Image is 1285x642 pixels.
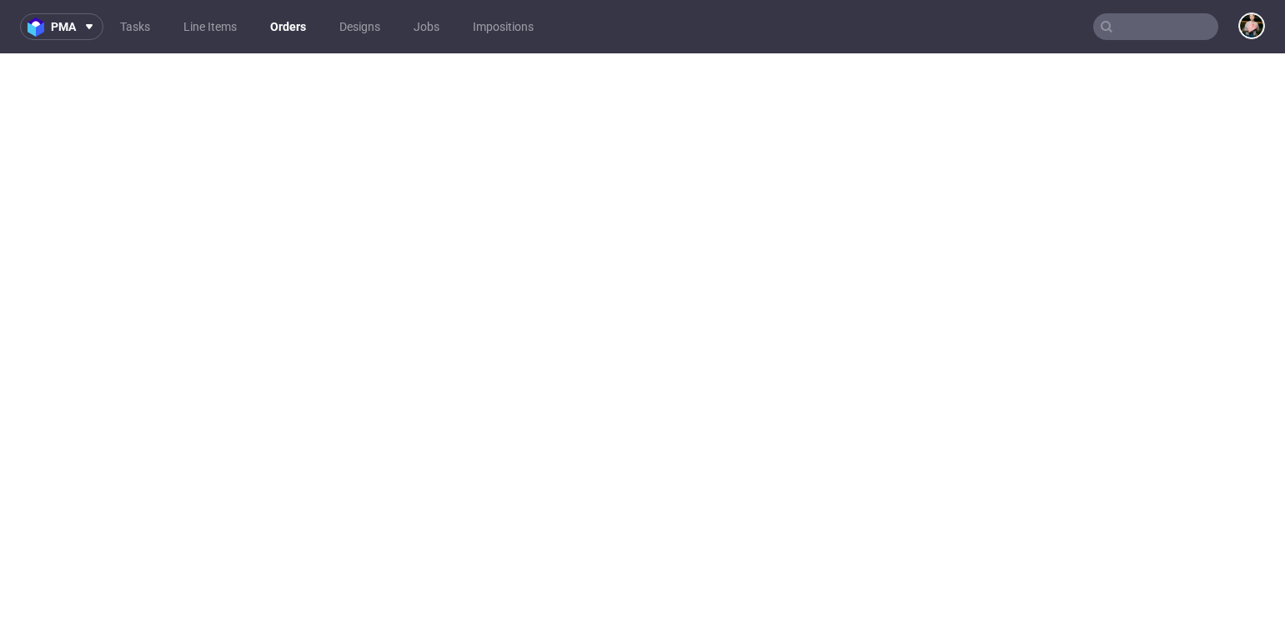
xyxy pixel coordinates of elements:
a: Designs [329,13,390,40]
a: Line Items [173,13,247,40]
button: pma [20,13,103,40]
a: Impositions [463,13,544,40]
img: Marta Tomaszewska [1240,14,1263,38]
span: pma [51,21,76,33]
a: Tasks [110,13,160,40]
a: Orders [260,13,316,40]
img: logo [28,18,51,37]
a: Jobs [404,13,449,40]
